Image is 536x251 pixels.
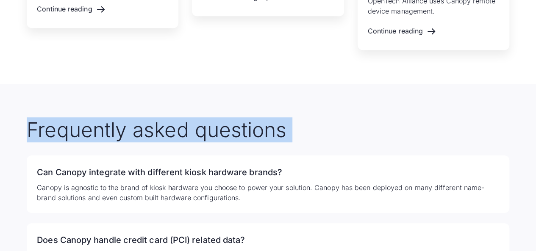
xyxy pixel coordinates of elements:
h3: Does Canopy handle credit card (PCI) related data? [37,233,499,247]
h3: Can Canopy integrate with different kiosk hardware brands? [37,165,499,179]
div: Continue reading [368,27,423,35]
div: Continue reading [37,5,92,13]
p: Canopy is agnostic to the brand of kiosk hardware you choose to power your solution. Canopy has b... [37,182,499,203]
h2: Frequently asked questions [27,118,509,142]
